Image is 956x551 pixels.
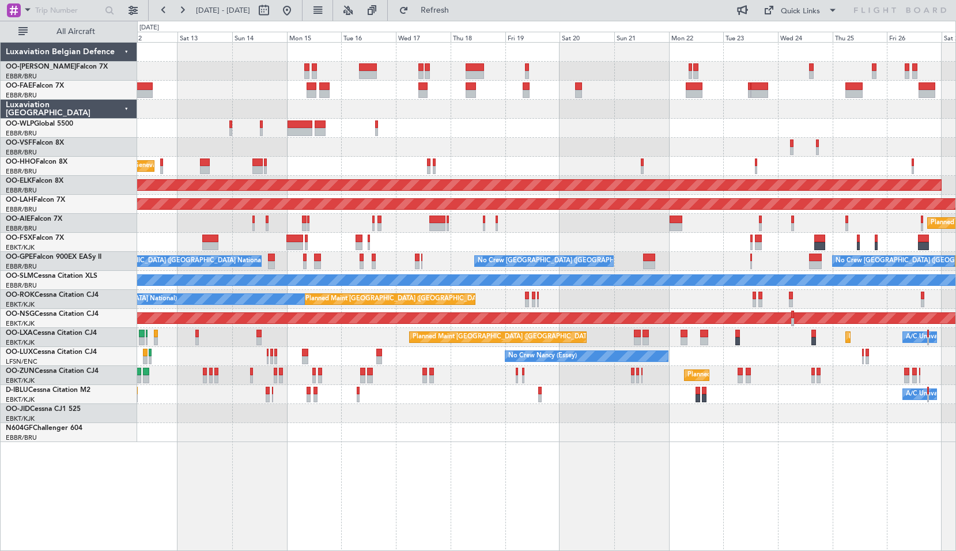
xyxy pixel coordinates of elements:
a: OO-LUXCessna Citation CJ4 [6,349,97,356]
a: EBBR/BRU [6,186,37,195]
a: OO-SLMCessna Citation XLS [6,273,97,280]
span: OO-ROK [6,292,35,299]
span: OO-LXA [6,330,33,337]
span: OO-VSF [6,139,32,146]
button: Refresh [394,1,463,20]
a: OO-AIEFalcon 7X [6,216,62,222]
a: EBKT/KJK [6,376,35,385]
div: Sun 14 [232,32,287,42]
span: OO-FSX [6,235,32,241]
a: N604GFChallenger 604 [6,425,82,432]
a: EBKT/KJK [6,414,35,423]
a: OO-ZUNCessna Citation CJ4 [6,368,99,375]
span: OO-WLP [6,120,34,127]
span: OO-LAH [6,197,33,203]
div: Mon 15 [287,32,342,42]
a: OO-WLPGlobal 5500 [6,120,73,127]
a: EBKT/KJK [6,319,35,328]
div: No Crew Nancy (Essey) [508,348,577,365]
a: D-IBLUCessna Citation M2 [6,387,90,394]
a: LFSN/ENC [6,357,37,366]
span: All Aircraft [30,28,122,36]
a: OO-HHOFalcon 8X [6,158,67,165]
span: OO-AIE [6,216,31,222]
div: Wed 17 [396,32,451,42]
span: OO-LUX [6,349,33,356]
span: D-IBLU [6,387,28,394]
a: EBBR/BRU [6,281,37,290]
button: All Aircraft [13,22,125,41]
a: OO-ELKFalcon 8X [6,178,63,184]
div: Planned Maint Kortrijk-[GEOGRAPHIC_DATA] [687,367,822,384]
div: Planned Maint [GEOGRAPHIC_DATA] ([GEOGRAPHIC_DATA]) [305,290,487,308]
a: EBBR/BRU [6,262,37,271]
div: Sun 21 [614,32,669,42]
div: Thu 25 [833,32,887,42]
input: Trip Number [35,2,101,19]
div: No Crew [GEOGRAPHIC_DATA] ([GEOGRAPHIC_DATA] National) [71,252,264,270]
span: OO-GPE [6,254,33,261]
span: OO-HHO [6,158,36,165]
a: EBBR/BRU [6,224,37,233]
a: EBBR/BRU [6,205,37,214]
a: EBBR/BRU [6,167,37,176]
span: OO-SLM [6,273,33,280]
div: Thu 18 [451,32,505,42]
div: Quick Links [781,6,820,17]
a: EBKT/KJK [6,300,35,309]
a: OO-ROKCessna Citation CJ4 [6,292,99,299]
button: Quick Links [758,1,843,20]
div: Tue 16 [341,32,396,42]
a: EBBR/BRU [6,72,37,81]
div: Tue 23 [723,32,778,42]
span: OO-ELK [6,178,32,184]
span: OO-JID [6,406,30,413]
a: EBBR/BRU [6,433,37,442]
div: [DATE] [139,23,159,33]
a: OO-LXACessna Citation CJ4 [6,330,97,337]
span: OO-[PERSON_NAME] [6,63,76,70]
div: Fri 26 [887,32,942,42]
div: Mon 22 [669,32,724,42]
a: OO-GPEFalcon 900EX EASy II [6,254,101,261]
a: EBBR/BRU [6,91,37,100]
a: OO-JIDCessna CJ1 525 [6,406,81,413]
a: EBKT/KJK [6,395,35,404]
span: Refresh [411,6,459,14]
a: EBBR/BRU [6,148,37,157]
div: Fri 12 [123,32,178,42]
a: OO-FSXFalcon 7X [6,235,64,241]
span: N604GF [6,425,33,432]
a: OO-FAEFalcon 7X [6,82,64,89]
span: OO-FAE [6,82,32,89]
a: EBKT/KJK [6,243,35,252]
a: EBKT/KJK [6,338,35,347]
span: OO-ZUN [6,368,35,375]
span: OO-NSG [6,311,35,318]
div: Sat 20 [560,32,614,42]
a: OO-NSGCessna Citation CJ4 [6,311,99,318]
div: Planned Maint [GEOGRAPHIC_DATA] ([GEOGRAPHIC_DATA]) [413,329,594,346]
div: Wed 24 [778,32,833,42]
div: Sat 13 [177,32,232,42]
div: No Crew [GEOGRAPHIC_DATA] ([GEOGRAPHIC_DATA] National) [478,252,671,270]
div: Fri 19 [505,32,560,42]
a: OO-LAHFalcon 7X [6,197,65,203]
a: EBBR/BRU [6,129,37,138]
span: [DATE] - [DATE] [196,5,250,16]
a: OO-VSFFalcon 8X [6,139,64,146]
a: OO-[PERSON_NAME]Falcon 7X [6,63,108,70]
